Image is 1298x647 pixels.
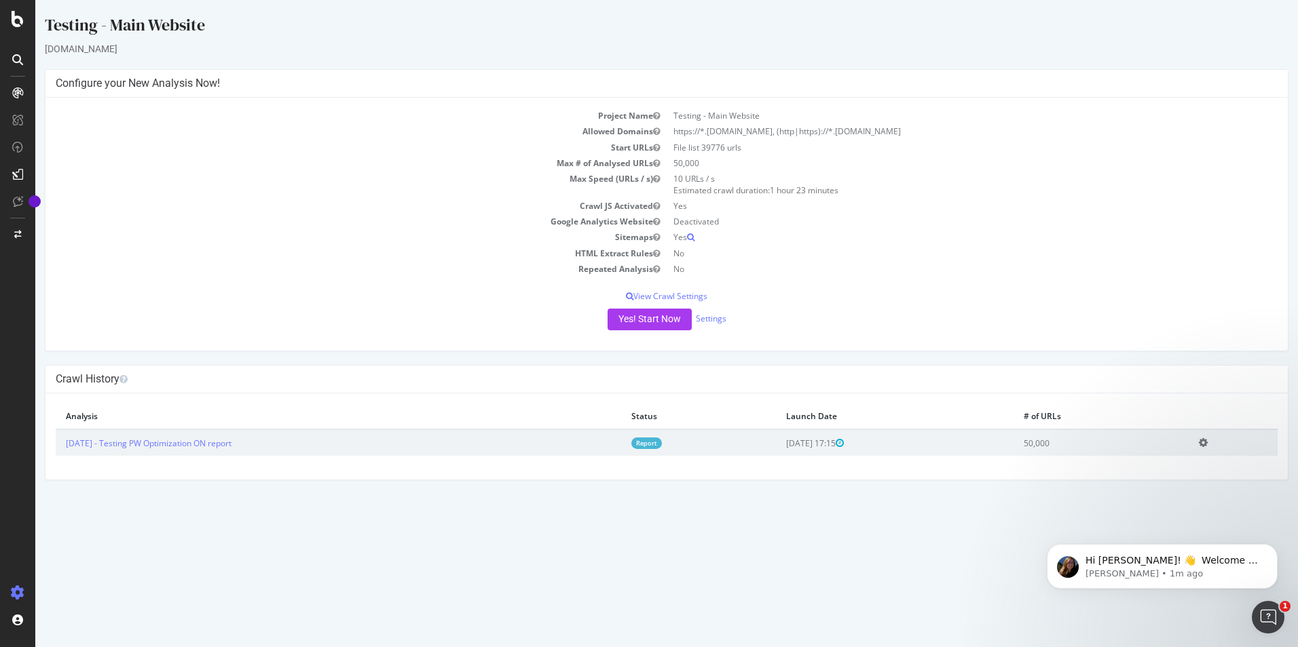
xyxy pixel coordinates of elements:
[20,198,631,214] td: Crawl JS Activated
[59,52,234,64] p: Message from Laura, sent 1m ago
[20,123,631,139] td: Allowed Domains
[978,429,1153,456] td: 50,000
[20,229,631,245] td: Sitemaps
[20,246,631,261] td: HTML Extract Rules
[631,214,1242,229] td: Deactivated
[751,437,809,449] span: [DATE] 17:15
[735,184,803,196] span: 1 hour 23 minutes
[20,155,631,171] td: Max # of Analysed URLs
[1252,601,1284,633] iframe: Intercom live chat
[596,437,627,449] a: Report
[20,140,631,155] td: Start URLs
[741,404,978,429] th: Launch Date
[586,404,741,429] th: Status
[978,404,1153,429] th: # of URLs
[631,246,1242,261] td: No
[1026,515,1298,610] iframe: Intercom notifications message
[10,14,1253,42] div: Testing - Main Website
[631,198,1242,214] td: Yes
[20,214,631,229] td: Google Analytics Website
[29,195,41,208] div: Tooltip anchor
[572,309,656,330] button: Yes! Start Now
[631,140,1242,155] td: File list 39776 urls
[631,108,1242,123] td: Testing - Main Website
[20,171,631,198] td: Max Speed (URLs / s)
[20,261,631,277] td: Repeated Analysis
[631,229,1242,245] td: Yes
[59,39,234,117] span: Hi [PERSON_NAME]! 👋 Welcome to Botify chat support! Have a question? Reply to this message and ou...
[20,404,586,429] th: Analysis
[31,437,196,449] a: [DATE] - Testing PW Optimization ON report
[631,155,1242,171] td: 50,000
[631,171,1242,198] td: 10 URLs / s Estimated crawl duration:
[10,42,1253,56] div: [DOMAIN_NAME]
[20,77,1242,90] h4: Configure your New Analysis Now!
[20,290,1242,302] p: View Crawl Settings
[631,123,1242,139] td: https://*.[DOMAIN_NAME], (http|https)://*.[DOMAIN_NAME]
[661,313,691,324] a: Settings
[20,372,1242,386] h4: Crawl History
[1280,601,1291,612] span: 1
[20,108,631,123] td: Project Name
[631,261,1242,277] td: No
